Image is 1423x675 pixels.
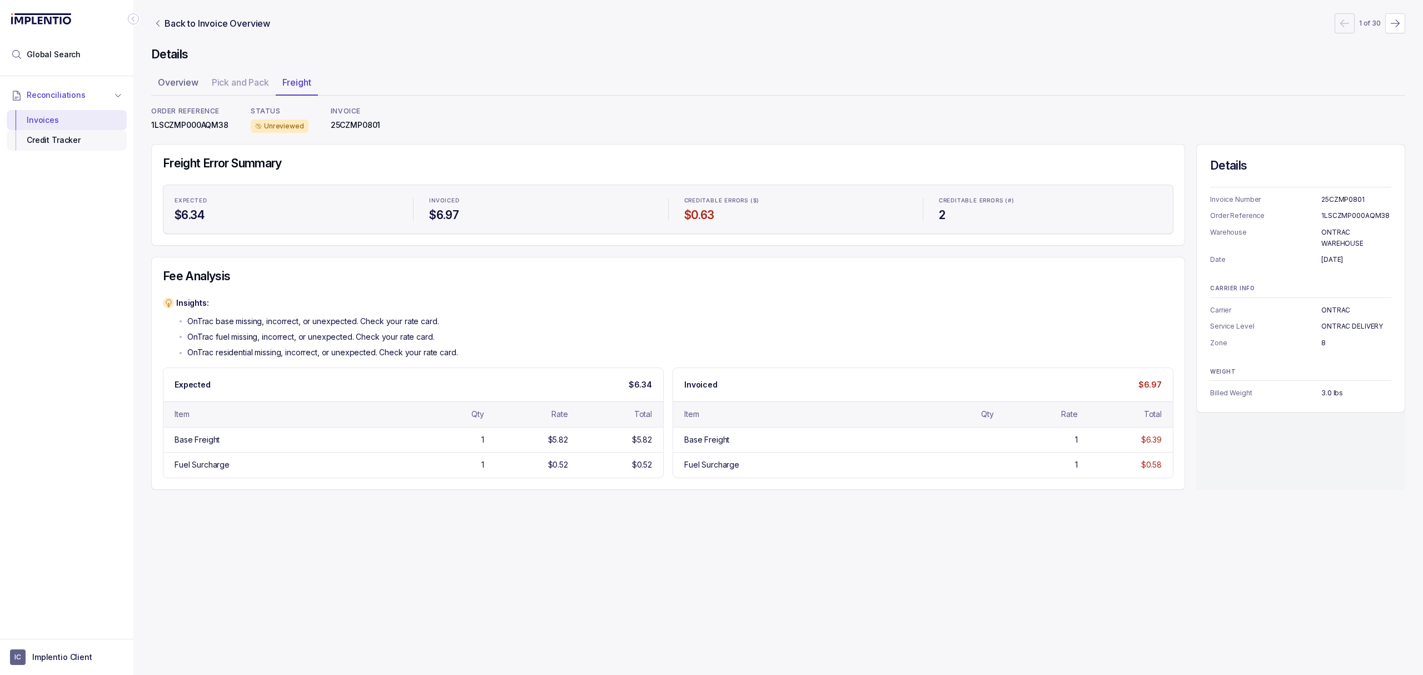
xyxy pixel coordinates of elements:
h4: Details [1210,158,1391,173]
div: Reconciliations [7,108,127,153]
p: Creditable Errors ($) [684,197,760,204]
span: Reconciliations [27,90,86,101]
button: Reconciliations [7,83,127,107]
div: $0.58 [1141,459,1162,470]
h4: Fee Analysis [163,269,1173,284]
div: Item [175,409,189,420]
div: Collapse Icon [127,12,140,26]
p: Invoiced [429,197,459,204]
div: Fuel Surcharge [684,459,739,470]
li: Statistic Creditable Errors ($) [678,190,914,230]
div: Invoices [16,110,118,130]
p: OnTrac base missing, incorrect, or unexpected. Check your rate card. [187,316,439,327]
p: 25CZMP0801 [1321,194,1391,205]
h4: $0.63 [684,207,907,223]
p: Warehouse [1210,227,1321,249]
p: 3.0 lbs [1321,388,1391,399]
span: User initials [10,649,26,665]
div: $6.39 [1141,434,1162,445]
p: Service Level [1210,321,1321,332]
p: Date [1210,254,1321,265]
ul: Information Summary [1210,305,1391,349]
p: ONTRAC WAREHOUSE [1321,227,1391,249]
p: ORDER REFERENCE [151,107,228,116]
p: OnTrac fuel missing, incorrect, or unexpected. Check your rate card. [187,331,434,343]
ul: Tab Group [151,73,1405,96]
div: Qty [471,409,484,420]
p: Invoice Number [1210,194,1321,205]
ul: Information Summary [1210,194,1391,265]
button: User initialsImplentio Client [10,649,123,665]
p: [DATE] [1321,254,1391,265]
p: $6.34 [629,379,652,390]
p: Overview [158,76,198,89]
p: INVOICE [331,107,381,116]
h4: $6.34 [175,207,397,223]
p: STATUS [251,107,309,116]
h4: $6.97 [429,207,652,223]
h4: Details [151,47,1405,62]
p: 1LSCZMP000AQM38 [151,120,228,131]
p: OnTrac residential missing, incorrect, or unexpected. Check your rate card. [187,347,458,358]
h4: 2 [939,207,1162,223]
p: Expected [175,379,211,390]
div: Credit Tracker [16,130,118,150]
p: Zone [1210,337,1321,349]
p: Implentio Client [32,652,92,663]
p: ONTRAC DELIVERY [1321,321,1391,332]
a: Link Back to Invoice Overview [151,17,272,30]
p: Billed Weight [1210,388,1321,399]
span: Global Search [27,49,81,60]
p: ONTRAC [1321,305,1391,316]
div: Total [1144,409,1162,420]
p: CARRIER INFO [1210,285,1391,292]
li: Statistic Expected [168,190,404,230]
div: 1 [1075,459,1078,470]
div: Qty [981,409,994,420]
div: Total [634,409,652,420]
p: Carrier [1210,305,1321,316]
h4: Freight Error Summary [163,156,1173,171]
div: Rate [1061,409,1077,420]
p: WEIGHT [1210,369,1391,375]
div: $0.52 [632,459,652,470]
div: 1 [481,434,484,445]
li: Statistic Invoiced [422,190,659,230]
div: Fuel Surcharge [175,459,230,470]
button: Next Page [1385,13,1405,33]
li: Tab Overview [151,73,205,96]
li: Tab Freight [276,73,318,96]
div: Unreviewed [251,120,309,133]
div: $5.82 [548,434,568,445]
div: Base Freight [684,434,729,445]
div: Base Freight [175,434,220,445]
li: Statistic Creditable Errors (#) [932,190,1168,230]
ul: Information Summary [1210,388,1391,399]
p: Creditable Errors (#) [939,197,1014,204]
p: Freight [282,76,311,89]
p: Invoiced [684,379,718,390]
p: Insights: [176,297,458,309]
p: 25CZMP0801 [331,120,381,131]
div: 1 [481,459,484,470]
ul: Statistic Highlights [163,185,1173,235]
div: $5.82 [632,434,652,445]
p: 1 of 30 [1359,18,1381,29]
div: $0.52 [548,459,568,470]
p: Order Reference [1210,210,1321,221]
div: 1 [1075,434,1078,445]
p: Back to Invoice Overview [165,17,270,30]
div: Rate [551,409,568,420]
p: $6.97 [1138,379,1162,390]
p: Expected [175,197,207,204]
div: Item [684,409,699,420]
p: 8 [1321,337,1391,349]
p: 1LSCZMP000AQM38 [1321,210,1391,221]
